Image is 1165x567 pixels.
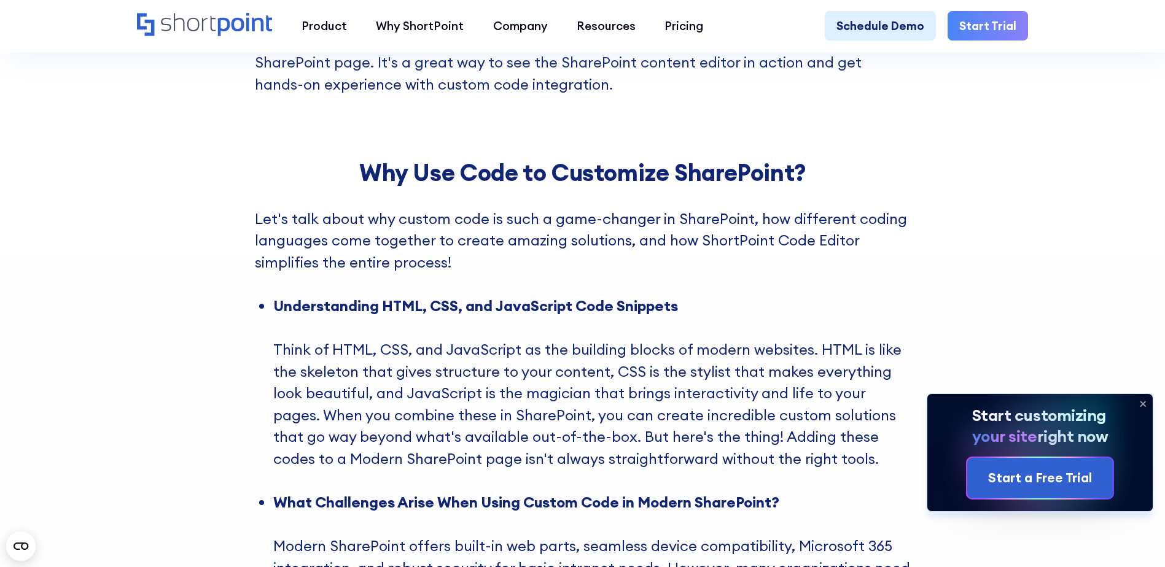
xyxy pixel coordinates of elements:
div: Company [493,17,548,34]
div: Pricing [664,17,703,34]
a: Home [137,13,273,38]
div: Why ShortPoint [376,17,464,34]
a: Start a Free Trial [967,458,1113,498]
div: Start a Free Trial [988,468,1092,488]
div: Resources [577,17,636,34]
strong: Why Use Code to Customize SharePoint? [359,158,806,187]
p: Let's talk about why custom code is such a game-changer in SharePoint, how different coding langu... [255,208,910,295]
a: Resources [562,11,650,40]
a: Product [287,11,361,40]
div: Product [302,17,347,34]
strong: What Challenges Arise When Using Custom Code in Modern SharePoint? ‍ [273,493,779,511]
a: Company [478,11,562,40]
a: Schedule Demo [825,11,936,40]
strong: Understanding HTML, CSS, and JavaScript Code Snippets [273,296,678,315]
a: Pricing [650,11,718,40]
a: Start Trial [948,11,1028,40]
strong: Think of HTML, CSS, and JavaScript as the building blocks of modern websites. HTML is like the sk... [273,340,902,468]
button: Open CMP widget [6,531,36,561]
a: Why ShortPoint [362,11,478,40]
